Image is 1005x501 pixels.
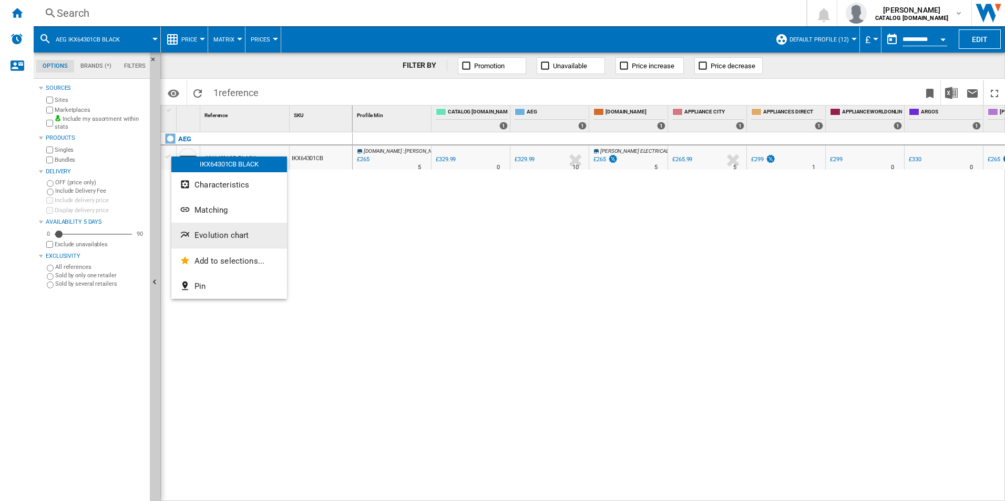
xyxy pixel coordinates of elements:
[194,256,264,266] span: Add to selections...
[171,223,287,248] button: Evolution chart
[194,231,249,240] span: Evolution chart
[171,248,287,274] button: Add to selections...
[194,281,206,291] span: Pin
[194,180,249,190] span: Characteristics
[171,172,287,197] button: Characteristics
[171,156,287,172] div: IKX64301CB BLACK
[171,197,287,223] button: Matching
[171,274,287,299] button: Pin...
[194,205,228,215] span: Matching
